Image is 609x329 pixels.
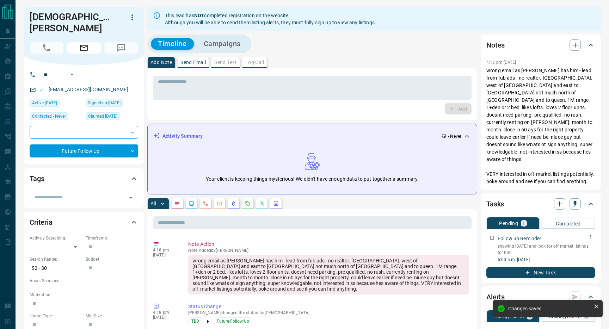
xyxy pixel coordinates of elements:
p: Budget: [86,256,138,262]
p: Timeframe: [86,235,138,241]
svg: Notes [174,201,180,206]
p: 4:18 pm [DATE] [486,60,516,65]
div: Changes saved [508,306,591,311]
p: Activity Summary [162,132,203,140]
div: Tags [30,170,138,187]
span: No Number [30,42,63,54]
h2: Alerts [486,291,505,303]
button: Open [68,70,76,79]
p: Min Size: [86,313,138,319]
p: Motivation: [30,292,138,298]
div: Tasks [486,195,595,212]
div: Mon Aug 11 2025 [86,99,138,109]
h2: Tags [30,173,44,184]
div: wrong email as [PERSON_NAME] has him - lead from fub ads - no realtor. [GEOGRAPHIC_DATA]. west of... [188,255,469,294]
h1: [DEMOGRAPHIC_DATA][PERSON_NAME] [30,11,116,34]
p: Your client is keeping things mysterious! We didn't have enough data to put together a summary. [206,175,419,183]
p: Add Note [150,60,172,65]
div: Activity Summary- Never [153,130,471,143]
p: Note Added by [PERSON_NAME] [188,248,469,253]
p: wrong email as [PERSON_NAME] has him - lead from fub ads - no realtor. [GEOGRAPHIC_DATA]. west of... [486,67,595,185]
h2: Notes [486,39,505,51]
strong: NOT [194,13,204,18]
svg: Calls [203,201,208,206]
div: Mon Aug 11 2025 [30,99,82,109]
div: Mon Aug 11 2025 [86,112,138,122]
svg: Lead Browsing Activity [189,201,194,206]
p: Status Change [188,303,469,310]
button: Open [126,193,136,203]
span: No Number [104,42,138,54]
p: Pending [499,221,518,226]
p: All [150,201,156,206]
p: 4:18 pm [153,310,178,315]
span: Email [67,42,101,54]
p: Send Email [180,60,206,65]
h2: Criteria [30,217,53,228]
p: [DATE] [153,315,178,320]
p: Follow up Reminder [498,235,541,242]
button: Campaigns [197,38,248,50]
button: Timeline [151,38,194,50]
svg: Email Valid [39,87,44,92]
p: Home Type: [30,313,82,319]
p: 6:00 a.m. [DATE] [498,256,595,263]
p: [PERSON_NAME] changed the status for [DEMOGRAPHIC_DATA] [188,310,469,315]
div: This lead has completed registration on the website. Although you will be able to send them listi... [165,9,375,29]
span: Signed up [DATE] [88,99,121,106]
svg: Listing Alerts [231,201,236,206]
p: [DATE] [153,253,178,257]
div: Alerts [486,288,595,305]
svg: Requests [245,201,251,206]
p: - Never [448,133,461,139]
p: Actively Searching: [30,235,82,241]
span: Claimed [DATE] [88,113,117,120]
span: Contacted - Never [32,113,66,120]
div: Future Follow Up [30,144,138,157]
p: $0 - $0 [30,262,82,274]
p: Areas Searched: [30,278,138,284]
div: Notes [486,37,595,54]
a: [EMAIL_ADDRESS][DOMAIN_NAME] [49,87,128,92]
p: 4:18 pm [153,248,178,253]
p: showing [DATE] and look for off market listings for him [498,243,595,256]
span: Future Follow Up [217,318,249,325]
div: Criteria [30,214,138,231]
svg: Agent Actions [273,201,279,206]
svg: Opportunities [259,201,265,206]
p: 1 [522,221,525,226]
button: New Task [486,267,595,278]
span: Active [DATE] [32,99,57,106]
p: Search Range: [30,256,82,262]
p: Completed [556,221,581,226]
h2: Tasks [486,198,504,210]
svg: Emails [217,201,222,206]
span: TBD [191,318,199,325]
p: Note Action [188,241,469,248]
